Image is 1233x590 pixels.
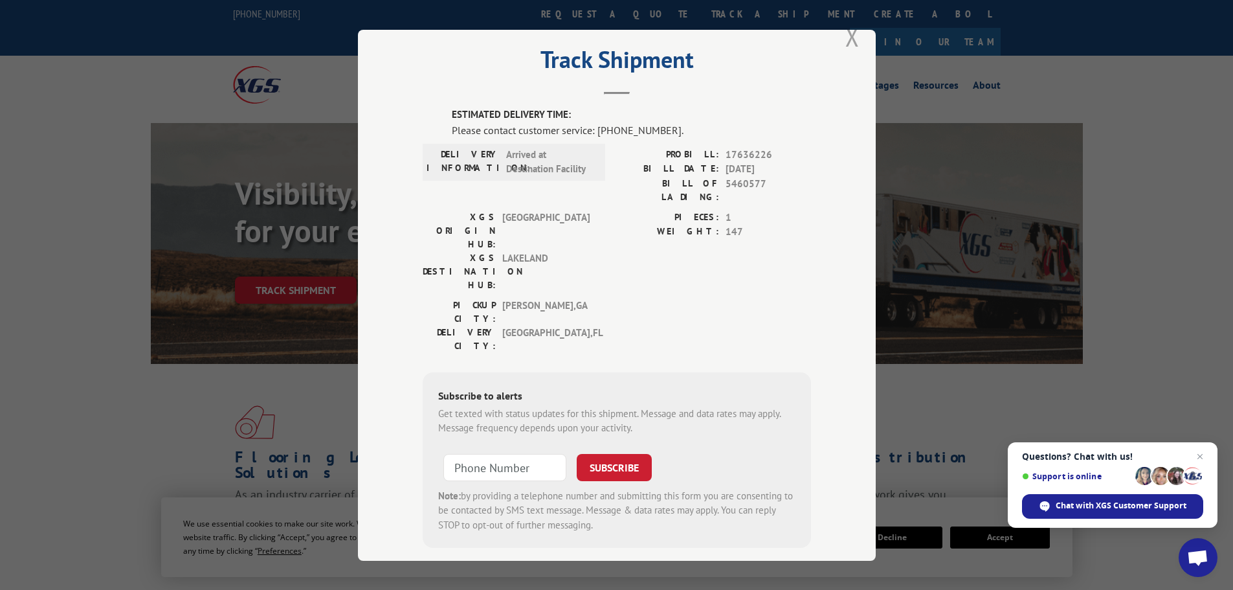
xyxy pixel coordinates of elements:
[423,51,811,75] h2: Track Shipment
[726,210,811,225] span: 1
[617,162,719,177] label: BILL DATE:
[438,489,461,501] strong: Note:
[502,210,590,251] span: [GEOGRAPHIC_DATA]
[423,251,496,291] label: XGS DESTINATION HUB:
[845,19,860,54] button: Close modal
[443,453,566,481] input: Phone Number
[617,225,719,240] label: WEIGHT:
[726,162,811,177] span: [DATE]
[617,176,719,203] label: BILL OF LADING:
[726,176,811,203] span: 5460577
[438,488,795,532] div: by providing a telephone number and submitting this form you are consenting to be contacted by SM...
[452,108,811,122] label: ESTIMATED DELIVERY TIME:
[1022,451,1203,462] span: Questions? Chat with us!
[502,298,590,325] span: [PERSON_NAME] , GA
[438,406,795,435] div: Get texted with status updates for this shipment. Message and data rates may apply. Message frequ...
[1192,449,1208,464] span: Close chat
[577,453,652,481] button: SUBSCRIBE
[1022,471,1131,481] span: Support is online
[726,225,811,240] span: 147
[1056,500,1186,512] span: Chat with XGS Customer Support
[502,251,590,291] span: LAKELAND
[726,147,811,162] span: 17636226
[438,387,795,406] div: Subscribe to alerts
[506,147,594,176] span: Arrived at Destination Facility
[617,147,719,162] label: PROBILL:
[452,122,811,137] div: Please contact customer service: [PHONE_NUMBER].
[1022,494,1203,519] div: Chat with XGS Customer Support
[423,210,496,251] label: XGS ORIGIN HUB:
[423,325,496,352] label: DELIVERY CITY:
[617,210,719,225] label: PIECES:
[502,325,590,352] span: [GEOGRAPHIC_DATA] , FL
[427,147,500,176] label: DELIVERY INFORMATION:
[1179,538,1217,577] div: Open chat
[423,298,496,325] label: PICKUP CITY:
